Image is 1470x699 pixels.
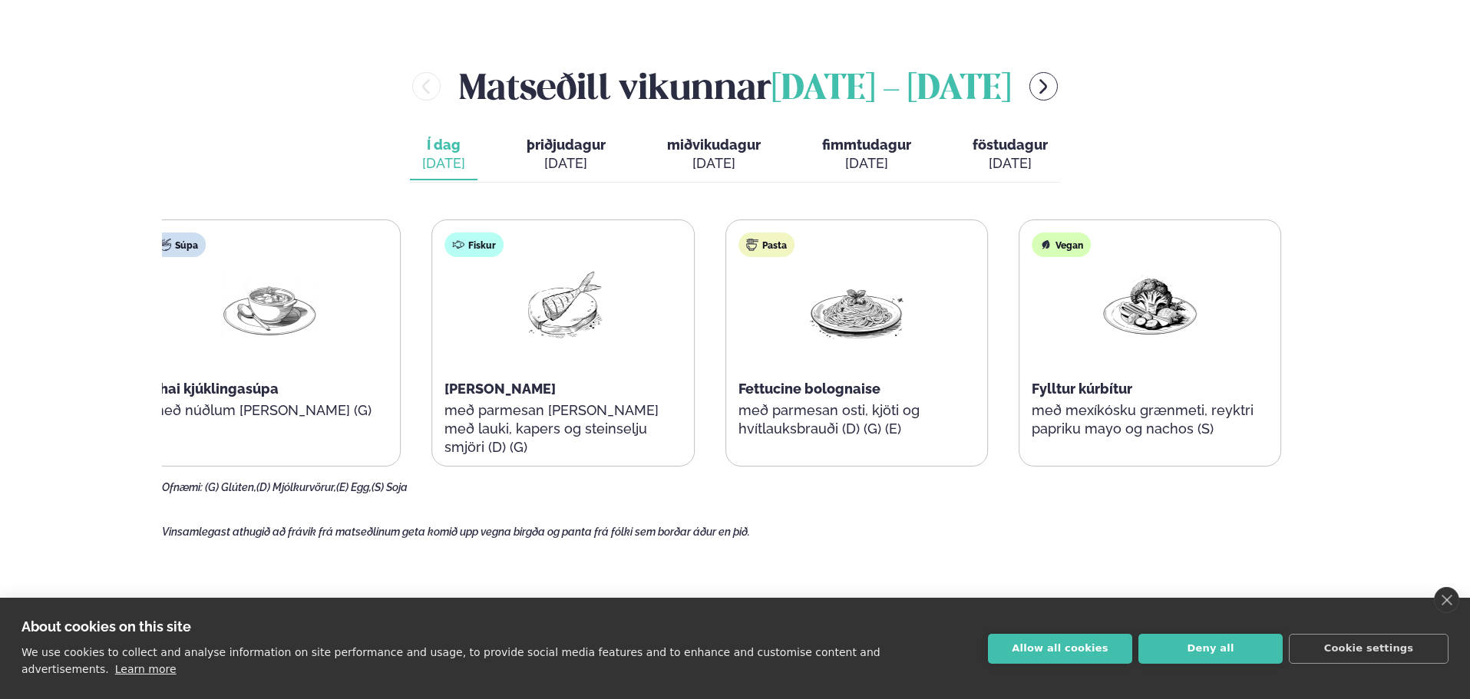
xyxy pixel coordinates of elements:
[655,130,773,180] button: miðvikudagur [DATE]
[162,526,750,538] span: Vinsamlegast athugið að frávik frá matseðlinum geta komið upp vegna birgða og panta frá fólki sem...
[422,154,465,173] div: [DATE]
[1029,72,1058,101] button: menu-btn-right
[973,137,1048,153] span: föstudagur
[444,232,504,257] div: Fiskur
[960,130,1060,180] button: föstudagur [DATE]
[514,269,613,341] img: Fish.png
[205,481,256,493] span: (G) Glúten,
[1032,232,1091,257] div: Vegan
[412,72,441,101] button: menu-btn-left
[822,137,911,153] span: fimmtudagur
[738,401,975,438] p: með parmesan osti, kjöti og hvítlauksbrauði (D) (G) (E)
[1032,401,1268,438] p: með mexíkósku grænmeti, reyktri papriku mayo og nachos (S)
[822,154,911,173] div: [DATE]
[771,73,1011,107] span: [DATE] - [DATE]
[746,239,758,251] img: pasta.svg
[667,137,761,153] span: miðvikudagur
[159,239,171,251] img: soup.svg
[514,130,618,180] button: þriðjudagur [DATE]
[151,381,279,397] span: Thai kjúklingasúpa
[220,269,319,341] img: Soup.png
[1434,587,1459,613] a: close
[452,239,464,251] img: fish.svg
[115,663,177,675] a: Learn more
[1289,634,1449,664] button: Cookie settings
[810,130,923,180] button: fimmtudagur [DATE]
[667,154,761,173] div: [DATE]
[336,481,372,493] span: (E) Egg,
[151,401,388,420] p: með núðlum [PERSON_NAME] (G)
[738,232,794,257] div: Pasta
[738,381,880,397] span: Fettucine bolognaise
[410,130,477,180] button: Í dag [DATE]
[372,481,408,493] span: (S) Soja
[21,646,880,675] p: We use cookies to collect and analyse information on site performance and usage, to provide socia...
[444,381,556,397] span: [PERSON_NAME]
[1138,634,1283,664] button: Deny all
[422,136,465,154] span: Í dag
[808,269,906,341] img: Spagetti.png
[21,618,191,635] strong: About cookies on this site
[973,154,1048,173] div: [DATE]
[256,481,336,493] span: (D) Mjólkurvörur,
[988,634,1132,664] button: Allow all cookies
[527,154,606,173] div: [DATE]
[162,481,203,493] span: Ofnæmi:
[151,232,206,257] div: Súpa
[1039,239,1052,251] img: Vegan.svg
[1032,381,1132,397] span: Fylltur kúrbítur
[444,401,681,457] p: með parmesan [PERSON_NAME] með lauki, kapers og steinselju smjöri (D) (G)
[459,61,1011,111] h2: Matseðill vikunnar
[527,137,606,153] span: þriðjudagur
[1101,269,1199,341] img: Vegan.png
